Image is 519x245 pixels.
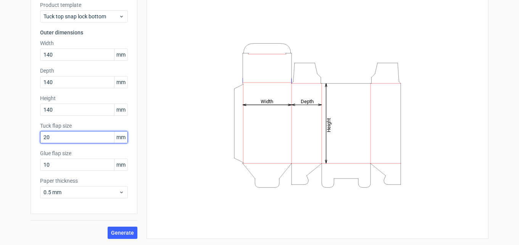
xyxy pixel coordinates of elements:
span: Tuck top snap lock bottom [44,13,119,20]
label: Tuck flap size [40,122,128,130]
label: Product template [40,1,128,9]
tspan: Height [326,118,332,132]
label: Paper thickness [40,177,128,185]
span: Generate [111,230,134,235]
span: mm [114,159,127,170]
span: mm [114,104,127,115]
span: mm [114,49,127,60]
span: mm [114,76,127,88]
label: Width [40,39,128,47]
label: Height [40,94,128,102]
label: Glue flap size [40,149,128,157]
label: Depth [40,67,128,75]
span: 0.5 mm [44,188,119,196]
span: mm [114,131,127,143]
tspan: Depth [301,98,314,104]
h3: Outer dimensions [40,29,128,36]
button: Generate [108,227,137,239]
tspan: Width [261,98,273,104]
